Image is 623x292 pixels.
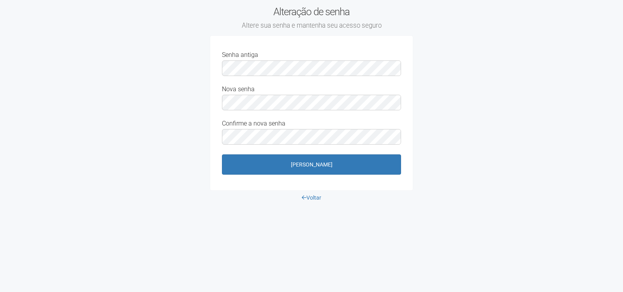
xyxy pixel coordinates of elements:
label: Confirme a nova senha [222,120,285,127]
button: [PERSON_NAME] [222,154,401,175]
h2: Alteração de senha [210,6,413,30]
label: Nova senha [222,86,255,93]
a: Voltar [302,195,321,201]
small: Altere sua senha e mantenha seu acesso seguro [210,21,413,30]
label: Senha antiga [222,51,258,58]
